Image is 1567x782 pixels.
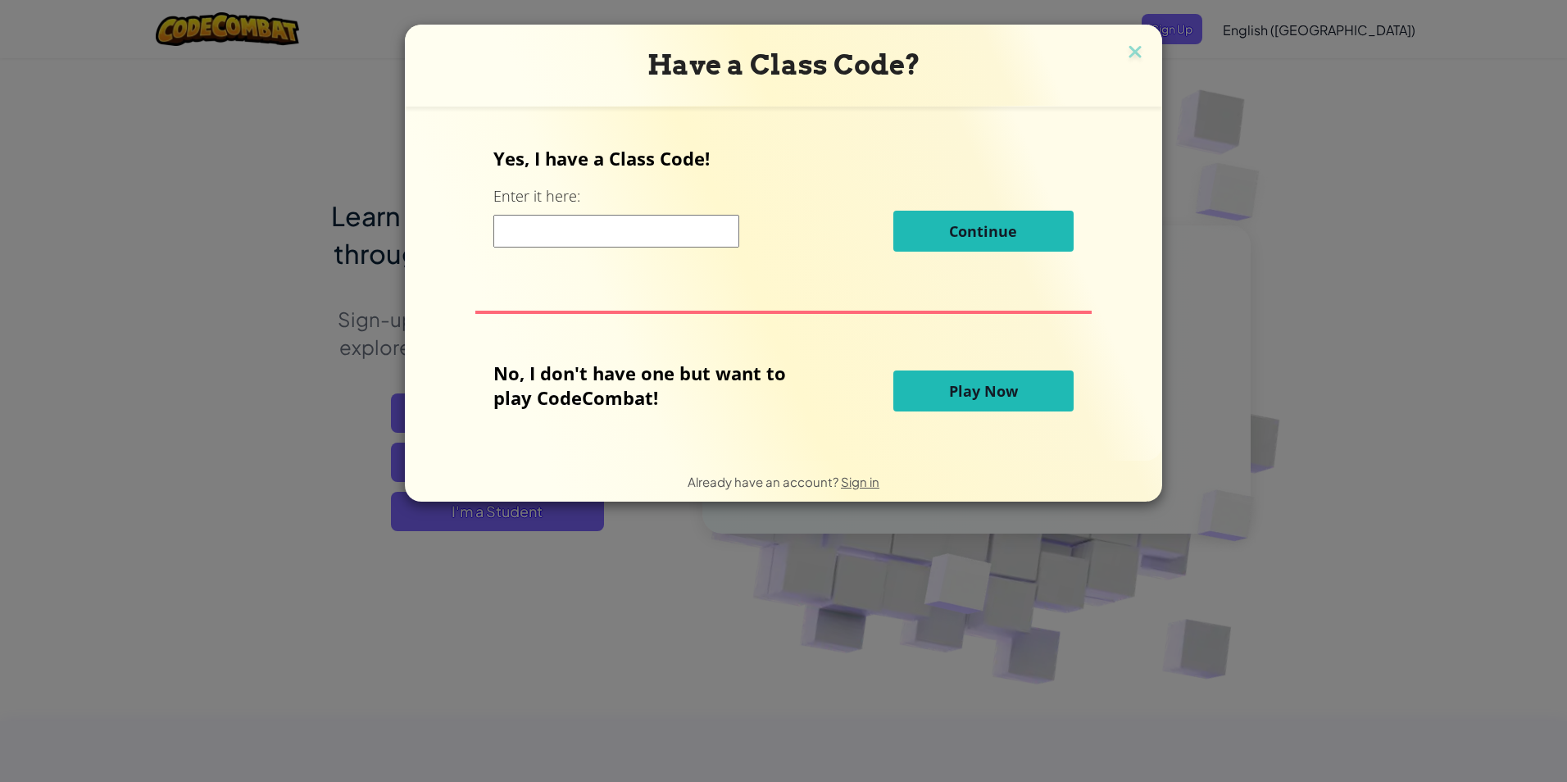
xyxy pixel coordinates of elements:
[949,221,1017,241] span: Continue
[647,48,920,81] span: Have a Class Code?
[688,474,841,489] span: Already have an account?
[949,381,1018,401] span: Play Now
[893,371,1074,411] button: Play Now
[893,211,1074,252] button: Continue
[493,186,580,207] label: Enter it here:
[493,361,811,410] p: No, I don't have one but want to play CodeCombat!
[1124,41,1146,66] img: close icon
[493,146,1073,170] p: Yes, I have a Class Code!
[841,474,879,489] a: Sign in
